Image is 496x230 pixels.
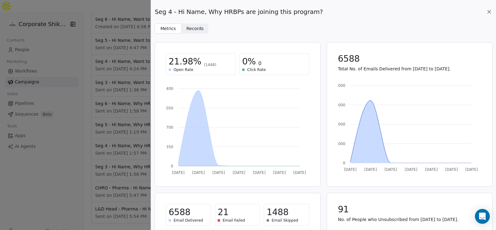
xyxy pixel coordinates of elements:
tspan: [DATE] [465,167,478,172]
tspan: 700 [166,125,173,130]
tspan: [DATE] [425,167,438,172]
tspan: [DATE] [405,167,417,172]
span: Click Rate [247,67,266,72]
span: Email Failed [223,218,245,223]
span: 0% [242,56,256,67]
span: Records [186,25,204,32]
tspan: [DATE] [293,170,306,175]
tspan: 350 [166,145,173,149]
span: (1448) [204,62,216,67]
span: Seg 4 - Hi Name, Why HRBPs are joining this program? [155,7,323,16]
tspan: [DATE] [233,170,246,175]
p: Total No. of Emails Delivered from [DATE] to [DATE]. [338,66,481,72]
tspan: [DATE] [253,170,266,175]
tspan: 4000 [336,122,345,126]
span: 1488 [267,207,288,218]
span: 6588 [338,53,360,64]
span: Email Delivered [174,218,203,223]
span: 21 [218,207,228,218]
tspan: [DATE] [172,170,185,175]
tspan: [DATE] [212,170,225,175]
tspan: [DATE] [384,167,397,172]
tspan: [DATE] [273,170,286,175]
tspan: 1050 [164,106,173,110]
span: Open Rate [174,67,193,72]
tspan: [DATE] [344,167,356,172]
tspan: [DATE] [445,167,458,172]
tspan: [DATE] [192,170,205,175]
tspan: 8000 [336,83,345,88]
div: Open Intercom Messenger [475,209,490,224]
span: 21.98% [169,56,201,67]
span: 6588 [169,207,190,218]
tspan: 1400 [164,86,173,91]
tspan: [DATE] [364,167,377,172]
span: Email Skipped [272,218,298,223]
p: No. of People who Unsubscribed from [DATE] to [DATE]. [338,216,481,223]
tspan: 0 [343,161,345,165]
tspan: 2000 [336,142,345,146]
tspan: 0 [171,164,173,168]
tspan: 6000 [336,103,345,107]
span: 91 [338,204,349,215]
div: 0 [242,56,306,67]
